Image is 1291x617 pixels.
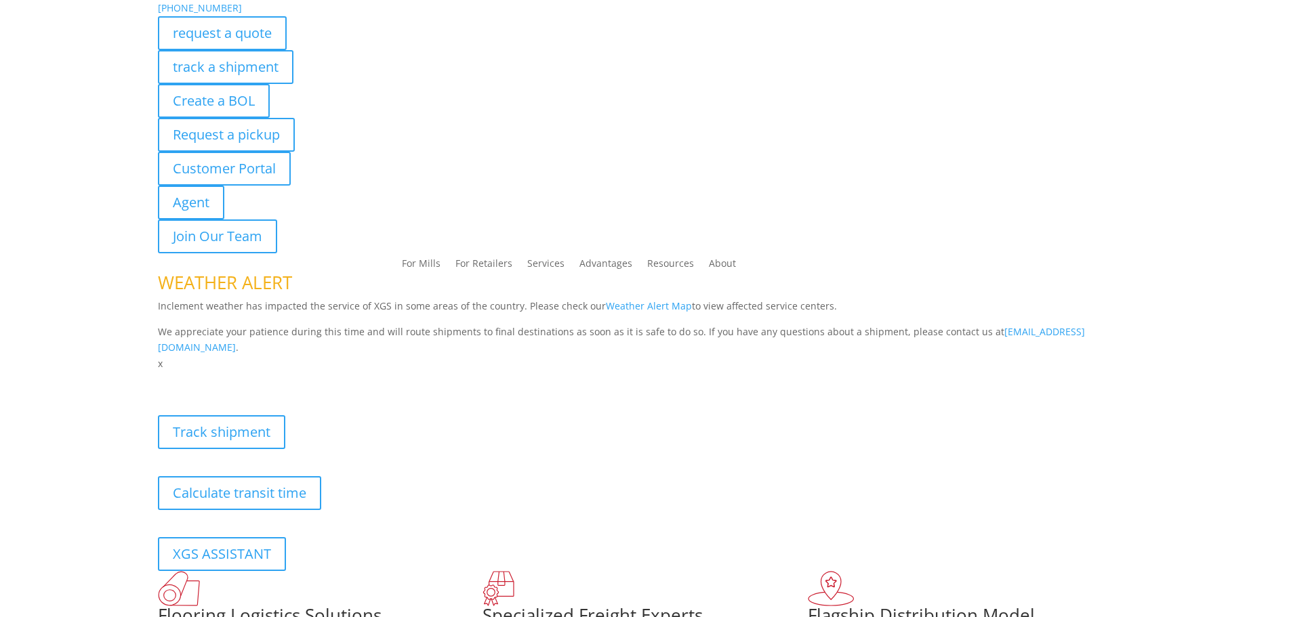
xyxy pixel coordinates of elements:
a: Customer Portal [158,152,291,186]
img: xgs-icon-focused-on-flooring-red [483,571,514,606]
a: XGS ASSISTANT [158,537,286,571]
a: Request a pickup [158,118,295,152]
a: Create a BOL [158,84,270,118]
a: Advantages [579,259,632,274]
p: x [158,356,1134,372]
a: For Retailers [455,259,512,274]
a: Weather Alert Map [606,299,692,312]
a: [PHONE_NUMBER] [158,1,242,14]
a: About [709,259,736,274]
a: Track shipment [158,415,285,449]
a: Calculate transit time [158,476,321,510]
span: WEATHER ALERT [158,270,292,295]
a: For Mills [402,259,440,274]
p: Inclement weather has impacted the service of XGS in some areas of the country. Please check our ... [158,298,1134,324]
a: track a shipment [158,50,293,84]
img: xgs-icon-total-supply-chain-intelligence-red [158,571,200,606]
a: request a quote [158,16,287,50]
a: Join Our Team [158,219,277,253]
b: Visibility, transparency, and control for your entire supply chain. [158,374,460,387]
a: Services [527,259,565,274]
p: We appreciate your patience during this time and will route shipments to final destinations as so... [158,324,1134,356]
a: Resources [647,259,694,274]
img: xgs-icon-flagship-distribution-model-red [808,571,855,606]
a: Agent [158,186,224,219]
